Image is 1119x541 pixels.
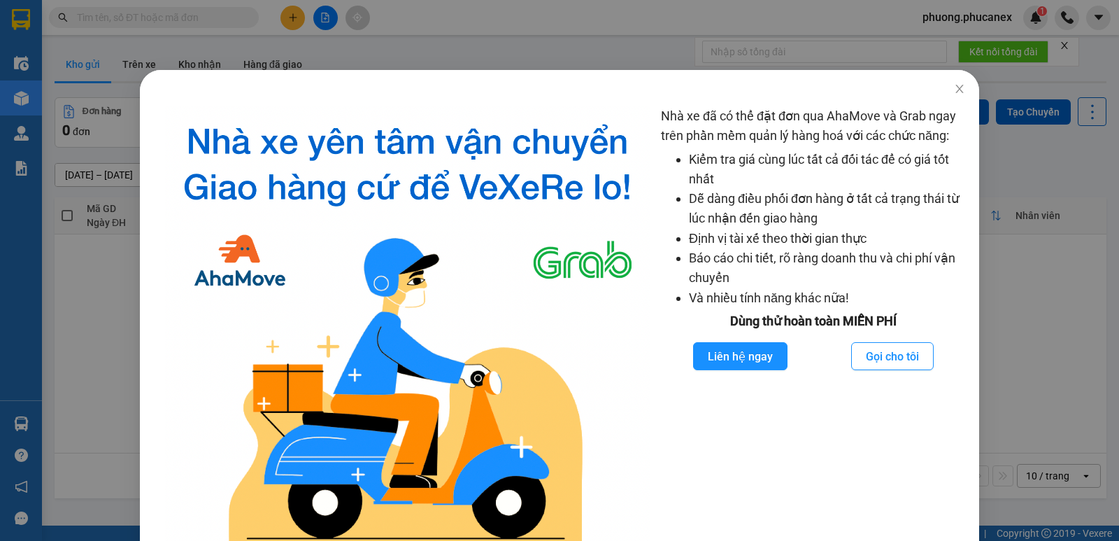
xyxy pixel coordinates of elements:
[866,348,919,365] span: Gọi cho tôi
[954,83,965,94] span: close
[689,150,965,190] li: Kiểm tra giá cùng lúc tất cả đối tác để có giá tốt nhất
[689,229,965,248] li: Định vị tài xế theo thời gian thực
[851,342,934,370] button: Gọi cho tôi
[689,248,965,288] li: Báo cáo chi tiết, rõ ràng doanh thu và chi phí vận chuyển
[940,70,979,109] button: Close
[708,348,773,365] span: Liên hệ ngay
[689,288,965,308] li: Và nhiều tính năng khác nữa!
[693,342,787,370] button: Liên hệ ngay
[689,189,965,229] li: Dễ dàng điều phối đơn hàng ở tất cả trạng thái từ lúc nhận đến giao hàng
[661,311,965,331] div: Dùng thử hoàn toàn MIỄN PHÍ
